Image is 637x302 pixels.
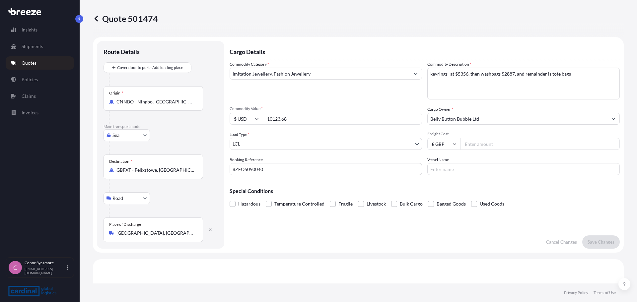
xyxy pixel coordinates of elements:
a: Claims [6,90,74,103]
p: Invoices [22,109,38,116]
a: Privacy Policy [564,290,588,295]
span: Road [112,195,123,202]
span: Sea [112,132,119,139]
p: Main transport mode [104,124,218,129]
button: Select transport [104,192,150,204]
span: Used Goods [480,199,504,209]
span: Livestock [367,199,386,209]
p: Cargo Details [230,41,620,61]
input: Destination [116,167,195,173]
button: Cover door to port - Add loading place [104,62,191,73]
p: Quotes [22,60,36,66]
span: Freight Cost [427,131,620,137]
p: Special Conditions [230,188,620,194]
label: Commodity Description [427,61,471,68]
img: organization-logo [8,286,56,296]
label: Cargo Owner [427,106,453,113]
input: Full name [428,113,607,125]
div: Place of Discharge [109,222,141,227]
span: C [13,264,17,271]
p: Route Details [104,48,140,56]
label: Booking Reference [230,156,263,163]
input: Type amount [263,113,422,125]
input: Place of Discharge [116,230,195,236]
input: Select a commodity type [230,68,410,80]
span: Temperature Controlled [274,199,324,209]
a: Policies [6,73,74,86]
p: Claims [22,93,36,99]
div: Origin [109,91,123,96]
label: Commodity Category [230,61,269,68]
div: Destination [109,159,132,164]
input: Enter amount [460,138,620,150]
span: Commodity Value [230,106,422,111]
a: Terms of Use [594,290,616,295]
p: Save Changes [588,239,614,245]
span: Hazardous [238,199,260,209]
button: LCL [230,138,422,150]
textarea: keyrings- at $5356, then washbags $2887, and remainder is tote bags [427,68,620,99]
button: Show suggestions [607,113,619,125]
p: Conor Sycamore [25,260,66,266]
button: Show suggestions [410,68,422,80]
input: Your internal reference [230,163,422,175]
button: Cancel Changes [541,235,582,249]
span: Fragile [338,199,353,209]
p: Policies [22,76,38,83]
button: Select transport [104,129,150,141]
p: Insights [22,27,37,33]
span: Bagged Goods [437,199,466,209]
p: Shipments [22,43,43,50]
input: Enter name [427,163,620,175]
p: Quote 501474 [93,13,158,24]
a: Invoices [6,106,74,119]
span: Load Type [230,131,249,138]
input: Origin [116,98,195,105]
p: [EMAIL_ADDRESS][DOMAIN_NAME] [25,267,66,275]
a: Shipments [6,40,74,53]
label: Vessel Name [427,156,449,163]
a: Insights [6,23,74,36]
button: Save Changes [582,235,620,249]
span: LCL [233,141,240,147]
a: Quotes [6,56,74,70]
p: Cancel Changes [546,239,577,245]
span: Cover door to port - Add loading place [117,64,183,71]
span: Bulk Cargo [400,199,423,209]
